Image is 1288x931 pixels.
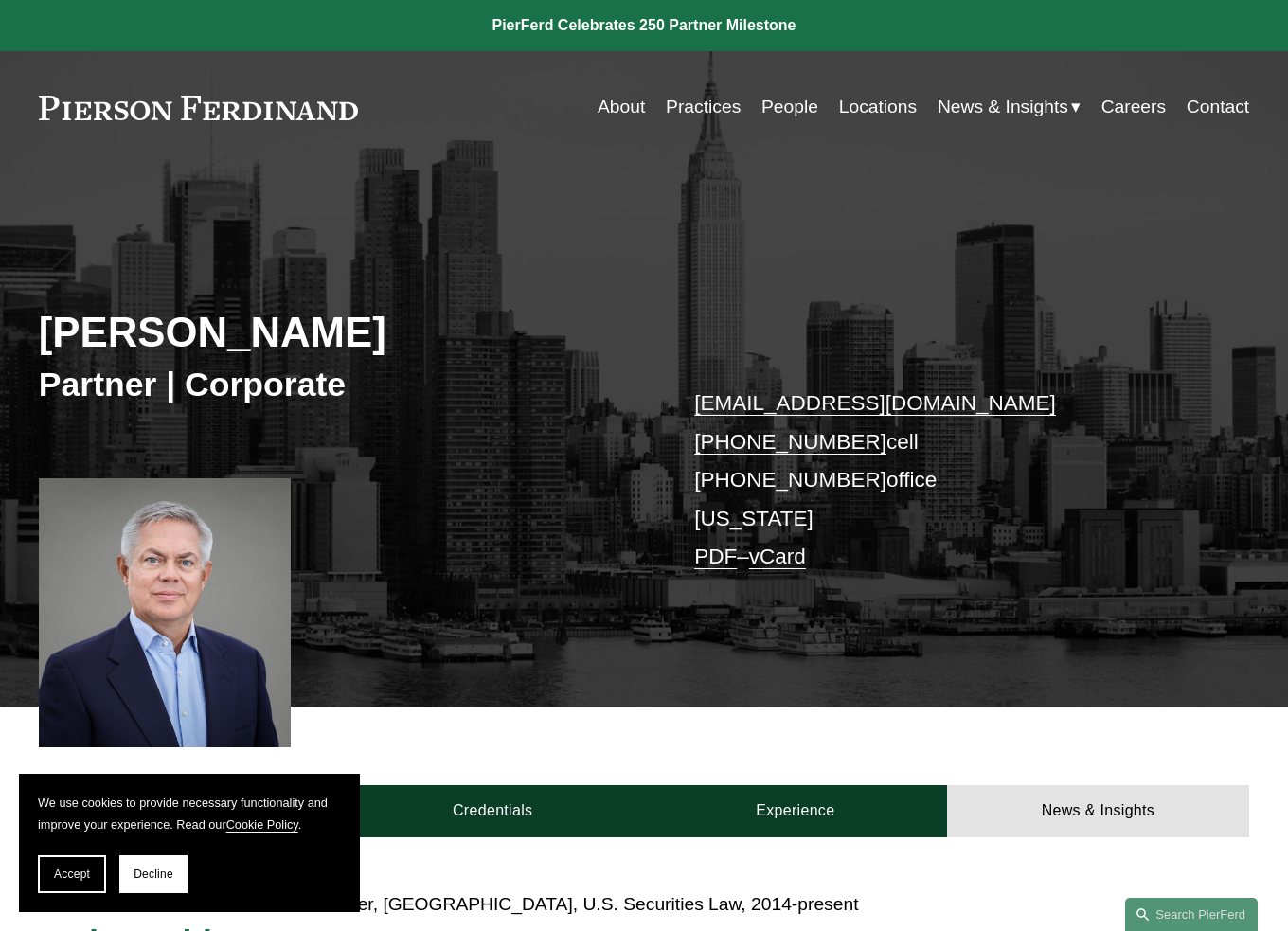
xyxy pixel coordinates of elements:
section: Cookie banner [19,774,360,912]
h2: [PERSON_NAME] [39,307,644,357]
a: Credentials [341,785,644,837]
button: Accept [38,855,106,893]
a: [EMAIL_ADDRESS][DOMAIN_NAME] [694,391,1056,415]
p: Lecturer, [GEOGRAPHIC_DATA], U.S. Securities Law, 2014-present [307,888,1098,922]
h3: Partner | Corporate [39,364,644,405]
a: [PHONE_NUMBER] [694,430,886,454]
span: Decline [134,868,173,881]
p: We use cookies to provide necessary functionality and improve your experience. Read our . [38,793,341,836]
a: Cookie Policy [226,817,298,832]
a: Locations [839,89,917,126]
span: News & Insights [938,91,1068,124]
p: cell office [US_STATE] – [694,385,1199,577]
button: Decline [119,855,188,893]
a: Experience [644,785,947,837]
a: PDF [694,545,737,568]
a: folder dropdown [938,89,1081,126]
a: About [598,89,645,126]
a: Search this site [1125,898,1258,931]
a: [PHONE_NUMBER] [694,468,886,492]
a: vCard [749,545,806,568]
span: Accept [54,868,90,881]
a: Contact [1187,89,1249,126]
a: Careers [1101,89,1166,126]
a: News & Insights [947,785,1250,837]
a: People [761,89,818,126]
a: Practices [666,89,741,126]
